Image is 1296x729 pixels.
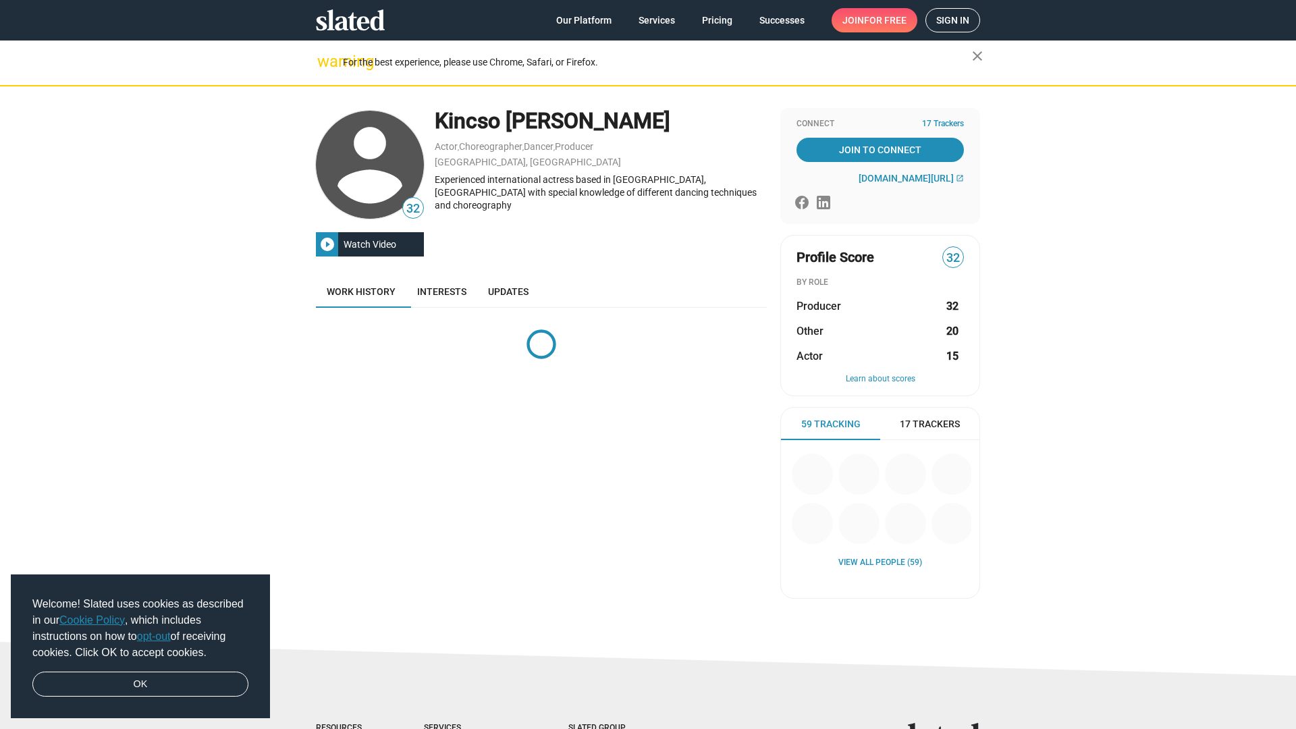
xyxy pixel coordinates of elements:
[864,8,907,32] span: for free
[842,8,907,32] span: Join
[922,119,964,130] span: 17 Trackers
[524,141,553,152] a: Dancer
[343,53,972,72] div: For the best experience, please use Chrome, Safari, or Firefox.
[417,286,466,297] span: Interests
[435,157,621,167] a: [GEOGRAPHIC_DATA], [GEOGRAPHIC_DATA]
[946,299,959,313] strong: 32
[327,286,396,297] span: Work history
[316,232,424,256] button: Watch Video
[832,8,917,32] a: Joinfor free
[435,107,767,136] div: Kincso [PERSON_NAME]
[137,630,171,642] a: opt-out
[796,374,964,385] button: Learn about scores
[59,614,125,626] a: Cookie Policy
[796,349,823,363] span: Actor
[702,8,732,32] span: Pricing
[759,8,805,32] span: Successes
[925,8,980,32] a: Sign in
[338,232,402,256] div: Watch Video
[936,9,969,32] span: Sign in
[488,286,529,297] span: Updates
[556,8,612,32] span: Our Platform
[946,324,959,338] strong: 20
[553,144,555,151] span: ,
[859,173,964,184] a: [DOMAIN_NAME][URL]
[691,8,743,32] a: Pricing
[749,8,815,32] a: Successes
[459,141,522,152] a: Choreographer
[799,138,961,162] span: Join To Connect
[946,349,959,363] strong: 15
[628,8,686,32] a: Services
[969,48,986,64] mat-icon: close
[838,558,922,568] a: View all People (59)
[956,174,964,182] mat-icon: open_in_new
[943,249,963,267] span: 32
[522,144,524,151] span: ,
[900,418,960,431] span: 17 Trackers
[477,275,539,308] a: Updates
[32,596,248,661] span: Welcome! Slated uses cookies as described in our , which includes instructions on how to of recei...
[319,236,335,252] mat-icon: play_circle_filled
[555,141,593,152] a: Producer
[316,275,406,308] a: Work history
[403,200,423,218] span: 32
[545,8,622,32] a: Our Platform
[406,275,477,308] a: Interests
[796,324,823,338] span: Other
[801,418,861,431] span: 59 Tracking
[11,574,270,719] div: cookieconsent
[435,173,767,211] div: Experienced international actress based in [GEOGRAPHIC_DATA], [GEOGRAPHIC_DATA] with special know...
[639,8,675,32] span: Services
[796,299,841,313] span: Producer
[435,141,458,152] a: Actor
[796,248,874,267] span: Profile Score
[796,119,964,130] div: Connect
[458,144,459,151] span: ,
[796,277,964,288] div: BY ROLE
[32,672,248,697] a: dismiss cookie message
[859,173,954,184] span: [DOMAIN_NAME][URL]
[317,53,333,70] mat-icon: warning
[796,138,964,162] a: Join To Connect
